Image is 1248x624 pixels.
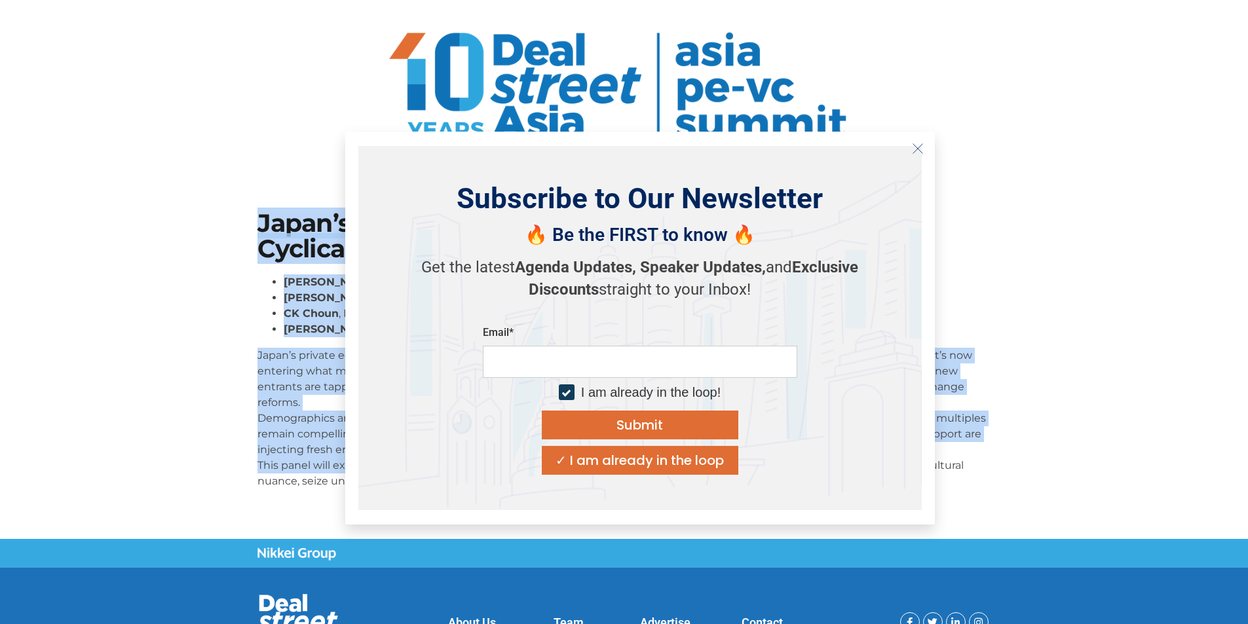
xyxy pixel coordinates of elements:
img: Nikkei Group [257,547,336,560]
strong: [PERSON_NAME] [284,323,377,335]
li: , Chief Executive and Managing Partner, Chairman of the Investment Committee, [284,274,991,290]
p: Japan’s private equity market is no longer the sleeping giant of Asia. [PERSON_NAME] considered o... [257,348,991,489]
li: , Reporter, [284,321,991,337]
h1: Japan’s Private Equity Moment: Real Momentum or Cyclical Mirage? [257,211,991,261]
strong: CK Choun [284,307,339,320]
li: , Partner, Representative Director, [284,306,991,321]
strong: [PERSON_NAME] [284,276,377,288]
strong: [PERSON_NAME] [284,291,377,304]
li: , Managing Director, [284,290,991,306]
